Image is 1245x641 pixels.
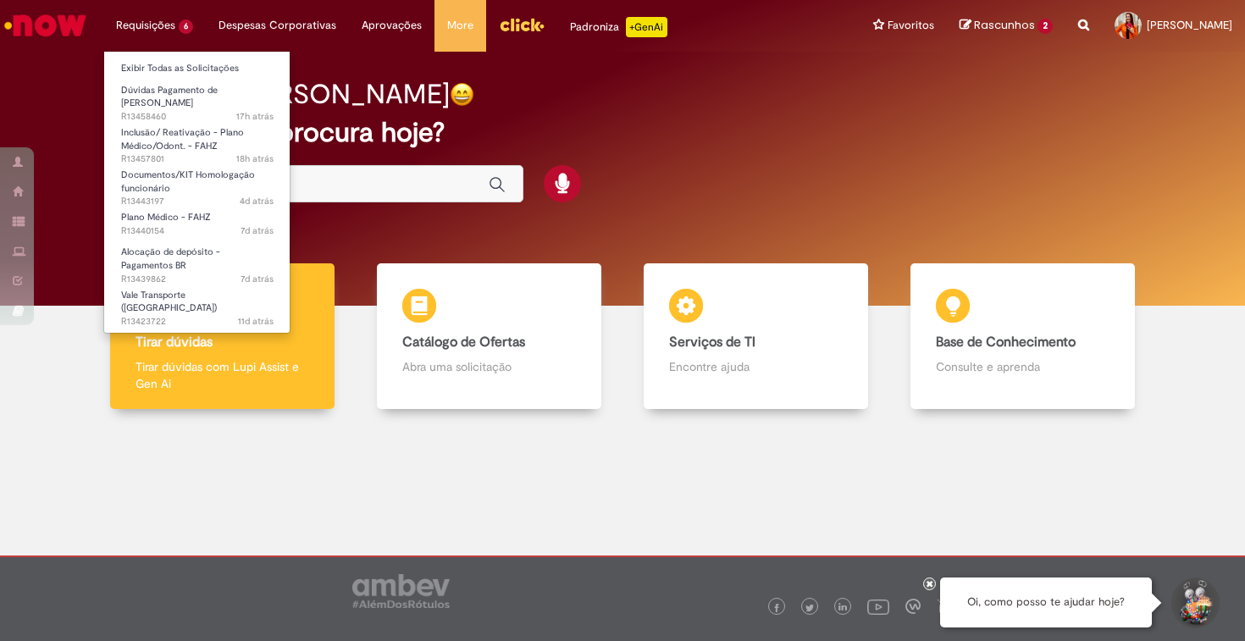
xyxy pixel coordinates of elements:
span: 6 [179,19,193,34]
span: R13423722 [121,315,274,329]
a: Exibir Todas as Solicitações [104,59,290,78]
span: 2 [1037,19,1053,34]
time: 28/08/2025 14:58:43 [236,110,274,123]
a: Aberto R13440154 : Plano Médico - FAHZ [104,208,290,240]
span: Plano Médico - FAHZ [121,211,211,224]
button: Iniciar Conversa de Suporte [1169,577,1220,628]
p: Abra uma solicitação [402,358,576,375]
time: 25/08/2025 09:55:10 [240,195,274,207]
img: logo_footer_workplace.png [905,599,921,614]
img: logo_footer_facebook.png [772,604,781,612]
img: logo_footer_linkedin.png [838,603,847,613]
span: R13457801 [121,152,274,166]
a: Rascunhos [960,18,1053,34]
img: happy-face.png [450,82,474,107]
a: Aberto R13458460 : Dúvidas Pagamento de Salário [104,81,290,118]
span: Despesas Corporativas [219,17,336,34]
a: Serviços de TI Encontre ajuda [622,263,889,410]
b: Base de Conhecimento [936,334,1076,351]
span: Vale Transporte ([GEOGRAPHIC_DATA]) [121,289,217,315]
div: Oi, como posso te ajudar hoje? [940,577,1152,627]
span: R13440154 [121,224,274,238]
span: R13443197 [121,195,274,208]
span: 11d atrás [238,315,274,328]
span: 7d atrás [241,273,274,285]
p: +GenAi [626,17,667,37]
span: R13458460 [121,110,274,124]
time: 22/08/2025 14:28:50 [241,224,274,237]
span: Documentos/KIT Homologação funcionário [121,169,255,195]
h2: O que você procura hoje? [125,118,1120,147]
span: 7d atrás [241,224,274,237]
a: Base de Conhecimento Consulte e aprenda [889,263,1156,410]
img: ServiceNow [2,8,89,42]
ul: Requisições [103,51,290,334]
time: 28/08/2025 13:19:09 [236,152,274,165]
span: [PERSON_NAME] [1147,18,1232,32]
span: 4d atrás [240,195,274,207]
b: Serviços de TI [669,334,755,351]
span: Alocação de depósito - Pagamentos BR [121,246,220,272]
span: Rascunhos [974,17,1035,33]
time: 18/08/2025 09:45:29 [238,315,274,328]
img: logo_footer_ambev_rotulo_gray.png [352,574,450,608]
a: Tirar dúvidas Tirar dúvidas com Lupi Assist e Gen Ai [89,263,356,410]
a: Aberto R13423722 : Vale Transporte (VT) [104,286,290,323]
p: Tirar dúvidas com Lupi Assist e Gen Ai [136,358,309,392]
div: Padroniza [570,17,667,37]
a: Aberto R13457801 : Inclusão/ Reativação - Plano Médico/Odont. - FAHZ [104,124,290,160]
img: logo_footer_twitter.png [805,604,814,612]
a: Aberto R13439862 : Alocação de depósito - Pagamentos BR [104,243,290,279]
img: click_logo_yellow_360x200.png [499,12,545,37]
p: Consulte e aprenda [936,358,1109,375]
span: 18h atrás [236,152,274,165]
img: logo_footer_naosei.png [937,599,952,614]
span: R13439862 [121,273,274,286]
a: Aberto R13443197 : Documentos/KIT Homologação funcionário [104,166,290,202]
span: 17h atrás [236,110,274,123]
a: Catálogo de Ofertas Abra uma solicitação [356,263,622,410]
span: Dúvidas Pagamento de [PERSON_NAME] [121,84,218,110]
b: Catálogo de Ofertas [402,334,525,351]
time: 22/08/2025 13:19:53 [241,273,274,285]
span: Inclusão/ Reativação - Plano Médico/Odont. - FAHZ [121,126,244,152]
b: Tirar dúvidas [136,334,213,351]
span: More [447,17,473,34]
span: Requisições [116,17,175,34]
img: logo_footer_youtube.png [867,595,889,617]
p: Encontre ajuda [669,358,843,375]
span: Favoritos [888,17,934,34]
span: Aprovações [362,17,422,34]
